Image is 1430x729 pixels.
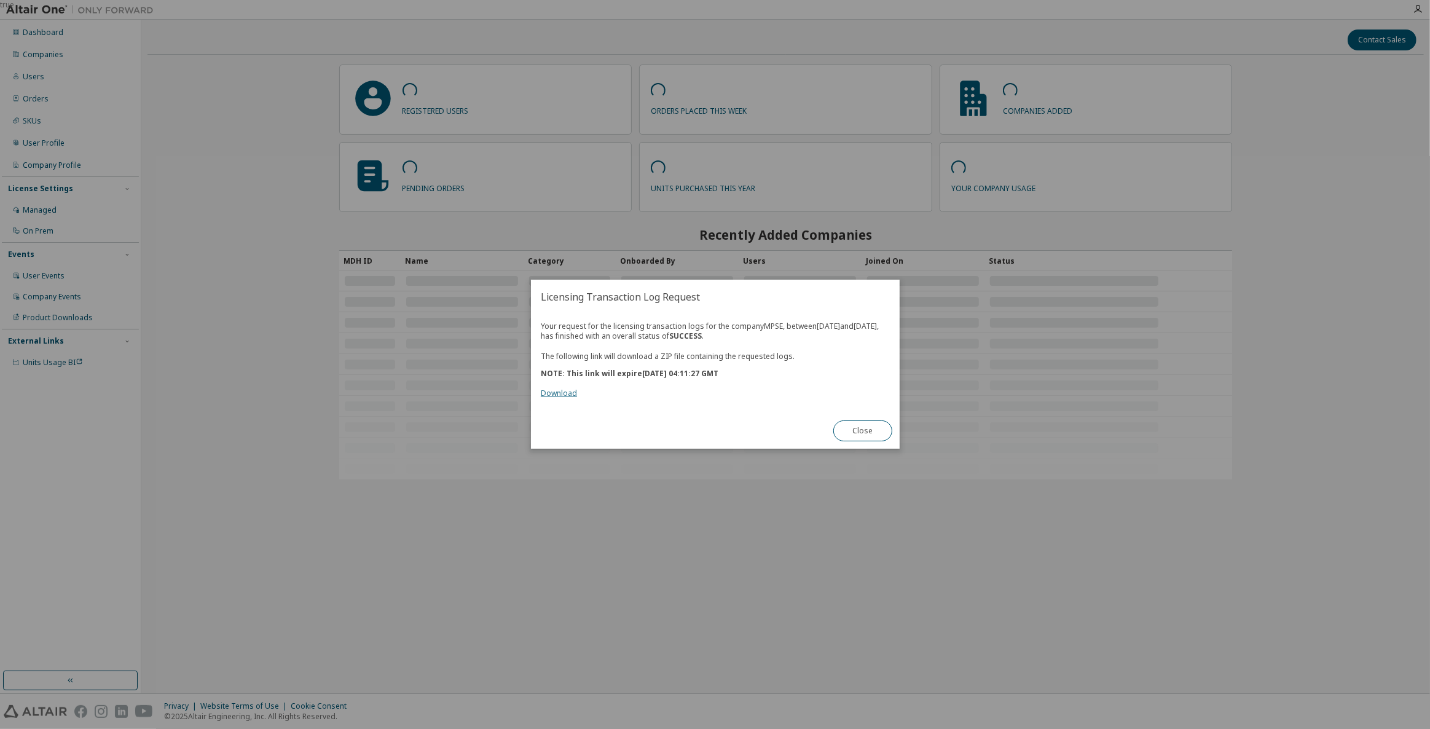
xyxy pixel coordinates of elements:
div: Your request for the licensing transaction logs for the company MPSE , between [DATE] and [DATE] ... [541,321,890,398]
b: NOTE: This link will expire [DATE] 04:11:27 GMT [541,369,718,379]
button: Close [833,421,892,442]
a: Download [541,388,577,399]
b: SUCCESS [669,331,702,341]
p: The following link will download a ZIP file containing the requested logs. [541,351,890,361]
h2: Licensing Transaction Log Request [531,280,900,314]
